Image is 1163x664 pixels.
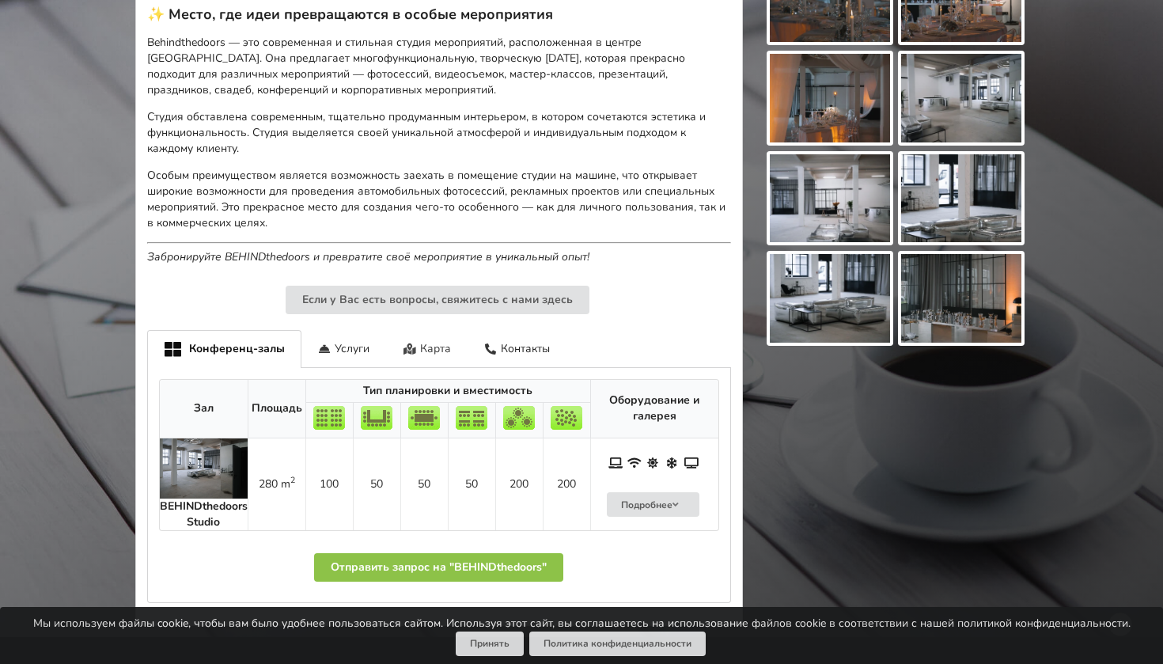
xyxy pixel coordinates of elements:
button: Подробнее [607,492,700,517]
th: Тип планировки и вместимость [305,380,590,403]
img: BEHINDthedoors | Рига | Площадка для мероприятий - фото галереи [770,254,890,343]
span: WiFi [627,456,643,471]
div: Контакты [468,330,567,367]
a: Политика конфиденциальности [529,632,706,656]
button: Принять [456,632,524,656]
td: 50 [353,438,400,530]
img: Театр [313,406,345,430]
th: Оборудование и галерея [590,380,718,438]
td: 100 [305,438,353,530]
img: BEHINDthedoors | Рига | Площадка для мероприятий - фото галереи [770,54,890,142]
span: Со сценой [608,456,624,471]
span: Кондиционер [665,456,681,471]
td: 200 [495,438,543,530]
img: BEHINDthedoors | Рига | Площадка для мероприятий - фото галереи [770,154,890,243]
span: Проектор и экран [684,456,700,471]
h3: ✨ Место, где идеи превращаются в особые мероприятия [147,6,731,24]
img: Банкет [503,406,535,430]
img: Прием [551,406,582,430]
em: Забронируйте BEHINDthedoors и превратите своё мероприятие в уникальный опыт! [147,249,589,264]
img: BEHINDthedoors | Рига | Площадка для мероприятий - фото галереи [901,54,1021,142]
button: Если у Вас есть вопросы, свяжитесь с нами здесь [286,286,589,314]
p: Особым преимуществом является возможность заехать в помещение студии на машине, что открывает шир... [147,168,731,231]
td: 50 [400,438,448,530]
p: Behindthedoors — это современная и стильная студия мероприятий, расположенная в центре [GEOGRAPHI... [147,35,731,98]
div: Карта [386,330,468,367]
span: Естественное освещение [646,456,662,471]
img: Класс [456,406,487,430]
td: 50 [448,438,495,530]
img: Собрание [408,406,440,430]
p: Студия обставлена ​​современным, тщательно продуманным интерьером, в котором сочетаются эстетика ... [147,109,731,157]
th: Зал [160,380,248,438]
td: 200 [543,438,590,530]
div: Услуги [301,330,387,367]
td: 280 m [248,438,305,530]
th: Площадь [248,380,305,438]
img: U-тип [361,406,392,430]
sup: 2 [290,474,295,486]
img: Конференц-залы | Рига | BEHINDthedoors | Фото [160,438,248,499]
strong: BEHINDthedoors Studio [160,499,248,529]
img: BEHINDthedoors | Рига | Площадка для мероприятий - фото галереи [901,154,1021,243]
button: Отправить запрос на "BEHINDthedoors" [314,553,563,582]
img: BEHINDthedoors | Рига | Площадка для мероприятий - фото галереи [901,254,1021,343]
div: Конференц-залы [147,330,301,368]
